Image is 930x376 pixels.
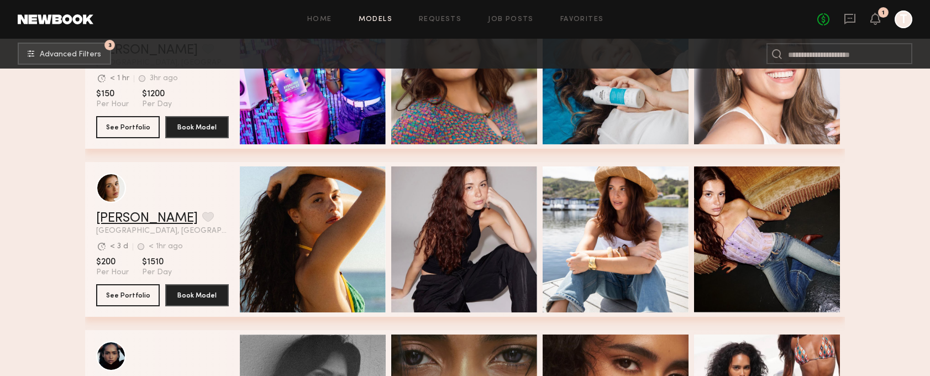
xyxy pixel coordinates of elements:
span: $200 [96,257,129,268]
span: $1510 [142,257,172,268]
div: < 3 d [110,243,128,250]
span: Per Hour [96,100,129,109]
a: [PERSON_NAME] [96,212,198,225]
a: Job Posts [488,16,534,23]
div: < 1 hr [110,75,129,82]
a: Requests [419,16,461,23]
button: Book Model [165,284,229,306]
button: See Portfolio [96,284,160,306]
a: Models [359,16,392,23]
span: [GEOGRAPHIC_DATA], [GEOGRAPHIC_DATA] [96,227,229,235]
span: 3 [108,43,112,48]
span: Per Day [142,268,172,278]
div: < 1hr ago [149,243,183,250]
a: T [895,11,912,28]
button: See Portfolio [96,116,160,138]
div: 3hr ago [150,75,178,82]
span: Per Hour [96,268,129,278]
span: Per Day [142,100,172,109]
span: $150 [96,88,129,100]
button: 3Advanced Filters [18,43,111,65]
span: $1200 [142,88,172,100]
span: Advanced Filters [40,51,101,59]
a: Home [307,16,332,23]
a: Favorites [560,16,604,23]
div: 1 [882,10,885,16]
button: Book Model [165,116,229,138]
